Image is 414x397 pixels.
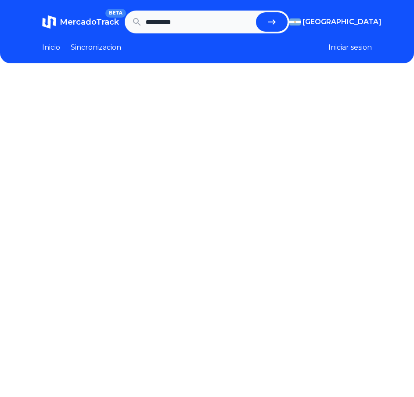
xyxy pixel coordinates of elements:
span: MercadoTrack [60,17,119,27]
button: Iniciar sesion [328,42,372,53]
button: [GEOGRAPHIC_DATA] [289,17,372,27]
img: Argentina [289,18,301,25]
span: BETA [105,9,126,18]
img: MercadoTrack [42,15,56,29]
a: Sincronizacion [71,42,121,53]
span: [GEOGRAPHIC_DATA] [302,17,382,27]
a: MercadoTrackBETA [42,15,119,29]
a: Inicio [42,42,60,53]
